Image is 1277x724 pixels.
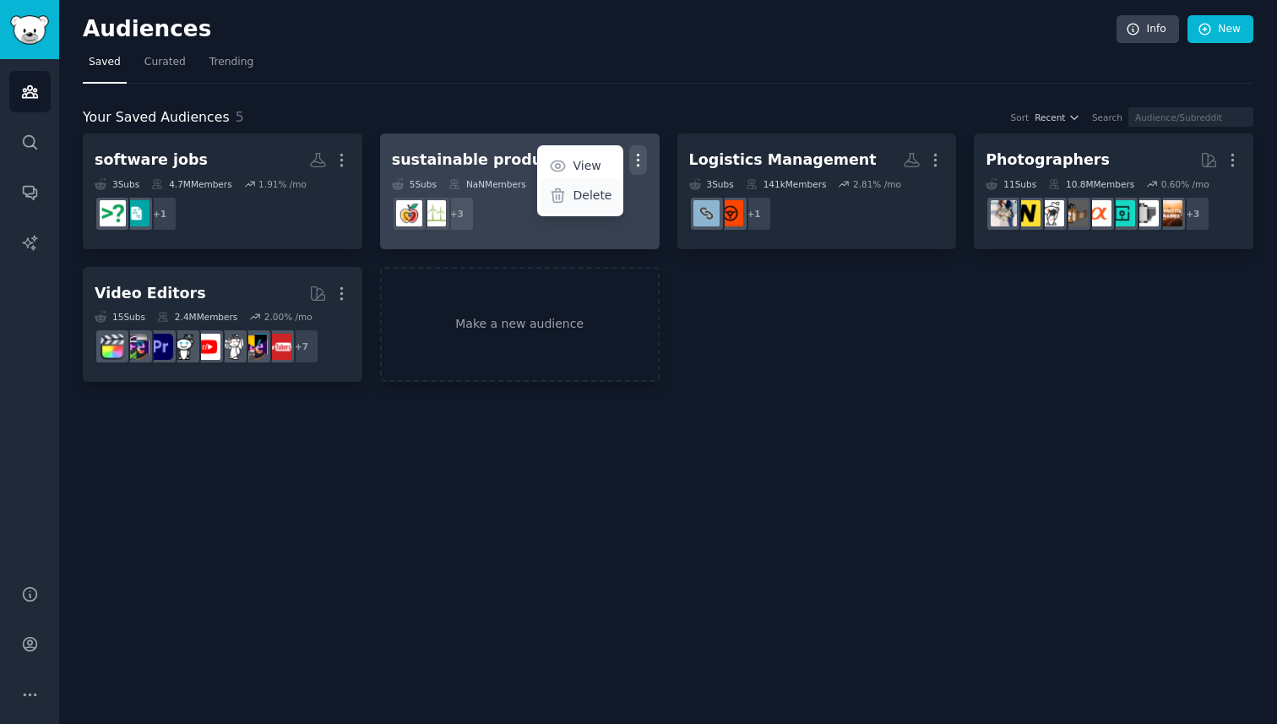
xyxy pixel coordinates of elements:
[209,55,253,70] span: Trending
[236,109,244,125] span: 5
[123,334,149,360] img: editors
[392,150,568,171] div: sustainable products
[171,334,197,360] img: gopro
[83,49,127,84] a: Saved
[396,200,422,226] img: Altgrocery
[1038,200,1064,226] img: canon
[204,49,259,84] a: Trending
[439,196,475,231] div: + 3
[380,133,660,249] a: sustainable productsViewDelete5SubsNaNMembers1.89% /mo+3CleanTechnologyAltgrocery
[693,200,720,226] img: supplychain
[746,178,827,190] div: 141k Members
[95,311,145,323] div: 15 Sub s
[573,157,600,175] p: View
[10,15,49,45] img: GummySearch logo
[677,133,957,249] a: Logistics Management3Subs141kMembers2.81% /mo+1logisticssupplychain
[736,196,772,231] div: + 1
[986,150,1110,171] div: Photographers
[83,107,230,128] span: Your Saved Audiences
[392,178,437,190] div: 5 Sub s
[1133,200,1159,226] img: analog
[100,334,126,360] img: finalcutpro
[1035,112,1065,123] span: Recent
[1117,15,1179,44] a: Info
[95,150,208,171] div: software jobs
[147,334,173,360] img: premiere
[1011,112,1030,123] div: Sort
[1014,200,1041,226] img: Nikon
[123,200,149,226] img: jobs
[1128,107,1253,127] input: Audience/Subreddit
[689,178,734,190] div: 3 Sub s
[218,334,244,360] img: videography
[83,133,362,249] a: software jobs3Subs4.7MMembers1.91% /mo+1jobscscareerquestions
[142,196,177,231] div: + 1
[83,267,362,383] a: Video Editors15Subs2.4MMembers2.00% /mo+7NewTubersVideoEditingvideographyyoutubersgopropremiereed...
[853,178,901,190] div: 2.81 % /mo
[139,49,192,84] a: Curated
[420,200,446,226] img: CleanTechnology
[1062,200,1088,226] img: AnalogCommunity
[541,149,621,184] a: View
[448,178,526,190] div: NaN Members
[1048,178,1134,190] div: 10.8M Members
[194,334,220,360] img: youtubers
[144,55,186,70] span: Curated
[573,187,611,204] p: Delete
[717,200,743,226] img: logistics
[1161,178,1209,190] div: 0.60 % /mo
[1085,200,1111,226] img: SonyAlpha
[100,200,126,226] img: cscareerquestions
[258,178,307,190] div: 1.91 % /mo
[689,150,877,171] div: Logistics Management
[151,178,231,190] div: 4.7M Members
[284,329,319,364] div: + 7
[1109,200,1135,226] img: streetphotography
[991,200,1017,226] img: WeddingPhotography
[83,16,1117,43] h2: Audiences
[242,334,268,360] img: VideoEditing
[95,283,206,304] div: Video Editors
[265,334,291,360] img: NewTubers
[1035,112,1080,123] button: Recent
[974,133,1253,249] a: Photographers11Subs10.8MMembers0.60% /mo+3photographyanalogstreetphotographySonyAlphaAnalogCommun...
[380,267,660,383] a: Make a new audience
[1156,200,1182,226] img: photography
[1175,196,1210,231] div: + 3
[89,55,121,70] span: Saved
[264,311,312,323] div: 2.00 % /mo
[1092,112,1122,123] div: Search
[95,178,139,190] div: 3 Sub s
[1187,15,1253,44] a: New
[986,178,1036,190] div: 11 Sub s
[157,311,237,323] div: 2.4M Members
